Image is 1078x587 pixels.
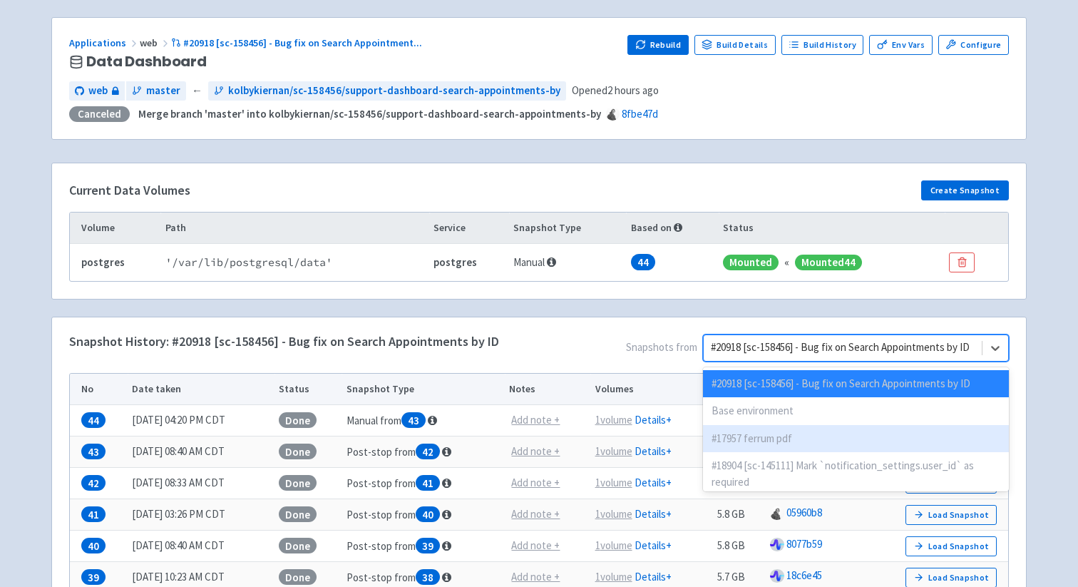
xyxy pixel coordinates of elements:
[595,444,632,458] u: 1 volume
[786,537,822,551] a: 8077b59
[513,255,556,269] span: Manual
[509,213,626,244] th: Snapshot Type
[138,107,601,121] strong: Merge branch 'master' into kolbykiernan/sc-158456/support-dashboard-search-appointments-by
[713,531,766,562] td: 5.8 GB
[795,255,862,271] span: Mounted 44
[635,476,672,489] a: Details+
[128,499,274,531] td: [DATE] 03:26 PM CDT
[505,374,590,405] th: Notes
[86,53,207,70] span: Data Dashboard
[279,506,317,523] span: Done
[595,538,632,552] u: 1 volume
[905,505,997,525] button: Load Snapshot
[88,83,108,99] span: web
[81,444,106,460] span: 43
[160,244,428,281] td: ' /var/lib/postgresql/data '
[128,531,274,562] td: [DATE] 08:40 AM CDT
[938,35,1009,55] a: Configure
[279,569,317,586] span: Done
[69,106,130,123] div: Canceled
[342,374,505,405] th: Snapshot Type
[342,531,505,562] td: Post-stop from
[416,506,440,523] span: 40
[622,107,658,121] a: 8fbe47d
[921,180,1009,200] button: Create Snapshot
[416,475,440,491] span: 41
[511,507,560,521] u: Add note +
[160,213,428,244] th: Path
[607,83,659,97] time: 2 hours ago
[146,83,180,99] span: master
[279,444,317,460] span: Done
[81,255,125,269] b: postgres
[511,444,560,458] u: Add note +
[595,413,632,427] u: 1 volume
[128,405,274,437] td: [DATE] 04:20 PM CDT
[499,335,1009,367] span: Snapshots from
[128,374,274,405] th: Date taken
[869,35,932,55] a: Env Vars
[635,444,672,458] a: Details+
[703,452,1009,496] div: #18904 [sc-145111] Mark `notification_settings.user_id` as required
[128,437,274,468] td: [DATE] 08:40 AM CDT
[69,183,190,198] h4: Current Data Volumes
[342,468,505,499] td: Post-stop from
[342,405,505,437] td: Manual from
[713,499,766,531] td: 5.8 GB
[429,213,510,244] th: Service
[595,476,632,489] u: 1 volume
[595,507,632,521] u: 1 volume
[433,255,477,269] b: postgres
[626,213,718,244] th: Based on
[81,506,106,523] span: 41
[192,83,202,99] span: ←
[786,568,822,582] a: 18c6e45
[69,335,499,349] h4: Snapshot History: #20918 [sc-158456] - Bug fix on Search Appointments by ID
[279,475,317,491] span: Done
[723,255,779,271] span: Mounted
[342,437,505,468] td: Post-stop from
[69,36,140,49] a: Applications
[342,499,505,531] td: Post-stop from
[416,569,440,586] span: 38
[416,444,440,460] span: 42
[274,374,342,405] th: Status
[228,83,560,99] span: kolbykiernan/sc-158456/support-dashboard-search-appointments-by
[590,374,713,405] th: Volumes
[786,506,822,519] a: 05960b8
[279,538,317,554] span: Done
[511,476,560,489] u: Add note +
[631,254,655,270] span: 44
[511,538,560,552] u: Add note +
[128,468,274,499] td: [DATE] 08:33 AM CDT
[416,538,440,554] span: 39
[81,569,106,586] span: 39
[703,370,1009,398] div: #20918 [sc-158456] - Bug fix on Search Appointments by ID
[511,413,560,427] u: Add note +
[81,412,106,429] span: 44
[140,36,171,49] span: web
[595,570,632,583] u: 1 volume
[635,507,672,521] a: Details+
[171,36,424,49] a: #20918 [sc-158456] - Bug fix on Search Appointment...
[401,412,426,429] span: 43
[69,81,125,101] a: web
[279,412,317,429] span: Done
[781,35,864,55] a: Build History
[81,538,106,554] span: 40
[703,425,1009,453] div: #17957 ferrum pdf
[511,570,560,583] u: Add note +
[784,255,789,271] div: «
[572,83,659,99] span: Opened
[81,475,106,491] span: 42
[635,538,672,552] a: Details+
[635,413,672,427] a: Details+
[703,397,1009,425] div: Base environment
[126,81,186,101] a: master
[635,570,672,583] a: Details+
[719,213,945,244] th: Status
[627,35,689,55] button: Rebuild
[905,536,997,556] button: Load Snapshot
[70,374,128,405] th: No
[70,213,160,244] th: Volume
